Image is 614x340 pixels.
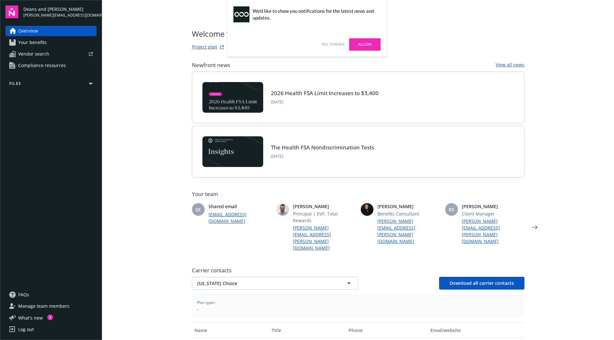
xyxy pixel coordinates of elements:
[271,99,379,105] span: [DATE]
[5,26,97,36] a: Overview
[192,277,358,290] button: [US_STATE] Choice
[377,210,440,217] span: Benefits Consultant
[377,218,440,245] a: [PERSON_NAME][EMAIL_ADDRESS][PERSON_NAME][DOMAIN_NAME]
[272,327,343,334] div: Title
[18,37,47,48] span: Your benefits
[18,324,34,335] div: Log out
[428,322,524,338] button: Email/website
[439,277,524,290] button: Download all carrier contacts
[450,280,514,286] span: Download all carrier contacts
[192,190,524,198] span: Your team
[18,26,38,36] span: Overview
[192,28,334,40] span: Welcome to Navigator , [PERSON_NAME]
[5,81,97,89] button: Files
[197,306,519,312] span: -
[209,211,271,224] a: [EMAIL_ADDRESS][DOMAIN_NAME]
[5,314,53,321] button: What's new1
[5,290,97,300] a: FAQs
[18,301,69,311] span: Manage team members
[377,203,440,210] span: [PERSON_NAME]
[271,89,379,97] a: 2026 Health FSA Limit Increases to $3,400
[194,327,266,334] div: Name
[23,5,97,18] button: Deans and [PERSON_NAME][PERSON_NAME][EMAIL_ADDRESS][DOMAIN_NAME]
[192,43,217,51] a: Project plan
[5,49,97,59] a: Vendor search
[271,144,374,151] a: The Health FSA Nondiscrimination Tests
[192,267,524,274] span: Carrier contacts
[462,218,524,245] a: [PERSON_NAME][EMAIL_ADDRESS][PERSON_NAME][DOMAIN_NAME]
[253,8,377,21] div: We'd like to show you notifications for the latest news and updates.
[269,322,346,338] button: Title
[349,327,425,334] div: Phone
[192,61,230,69] span: Newfront news
[430,327,522,334] div: Email/website
[496,61,524,69] a: View all news
[293,203,356,210] span: [PERSON_NAME]
[530,222,540,232] a: Next
[5,5,18,18] img: navigator-logo.svg
[5,37,97,48] a: Your benefits
[218,43,226,51] a: projectPlanWebsite
[293,224,356,251] a: [PERSON_NAME][EMAIL_ADDRESS][PERSON_NAME][DOMAIN_NAME]
[5,60,97,71] a: Compliance resources
[276,203,289,216] img: photo
[196,206,201,213] span: SE
[47,314,53,320] div: 1
[361,203,374,216] img: photo
[462,203,524,210] span: [PERSON_NAME]
[293,210,356,224] span: Principal | EVP, Total Rewards
[202,136,263,167] img: Card Image - EB Compliance Insights.png
[462,210,524,217] span: Client Manager
[346,322,428,338] button: Phone
[202,82,263,113] img: BLOG-Card Image - Compliance - 2026 Health FSA Limit Increases to $3,400.jpg
[271,154,374,159] span: [DATE]
[23,12,97,18] span: [PERSON_NAME][EMAIL_ADDRESS][DOMAIN_NAME]
[197,300,519,306] span: Plan types
[18,49,49,59] span: Vendor search
[322,42,344,47] a: No, thanks
[349,38,381,50] a: Allow
[18,314,43,321] span: What ' s new
[23,6,97,12] span: Deans and [PERSON_NAME]
[192,322,269,338] button: Name
[18,60,66,71] span: Compliance resources
[209,203,271,210] span: Shared email
[18,290,29,300] span: FAQs
[449,206,454,213] span: RS
[5,301,97,311] a: Manage team members
[197,280,330,287] span: [US_STATE] Choice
